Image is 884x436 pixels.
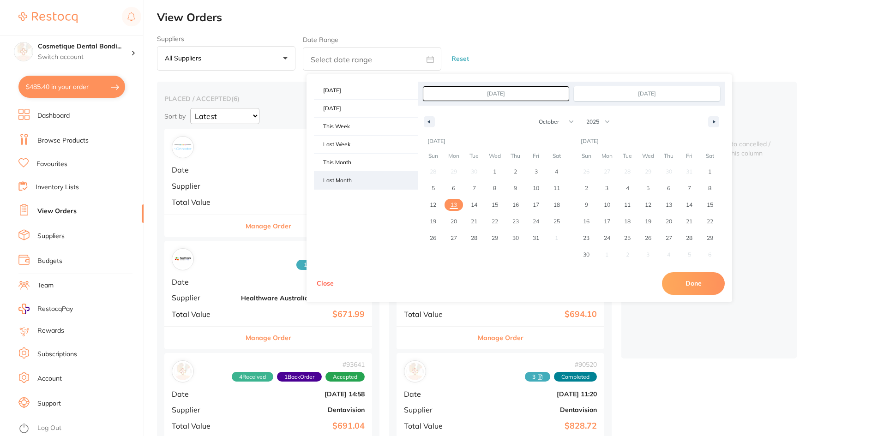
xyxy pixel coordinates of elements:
[37,305,73,314] span: RestocqPay
[626,180,629,197] span: 4
[241,310,365,319] b: $671.99
[423,87,569,101] input: Early
[505,213,526,230] button: 23
[464,180,485,197] button: 7
[232,372,273,382] span: Received
[679,197,700,213] button: 14
[546,197,567,213] button: 18
[18,421,141,436] button: Log Out
[553,213,560,230] span: 25
[666,230,672,246] span: 27
[36,160,67,169] a: Favourites
[699,197,720,213] button: 15
[526,180,547,197] button: 10
[303,36,338,43] label: Date Range
[18,76,125,98] button: $485.40 in your order
[493,163,496,180] span: 1
[38,53,131,62] p: Switch account
[172,406,234,414] span: Supplier
[624,197,631,213] span: 11
[451,230,457,246] span: 27
[555,163,558,180] span: 4
[452,180,455,197] span: 6
[512,213,519,230] span: 23
[37,257,62,266] a: Budgets
[533,230,539,246] span: 31
[708,180,711,197] span: 8
[597,180,618,197] button: 3
[444,230,464,246] button: 27
[597,197,618,213] button: 10
[574,87,720,101] input: Continuous
[296,260,322,270] span: Received
[314,136,418,153] span: Last Week
[576,213,597,230] button: 16
[404,406,466,414] span: Supplier
[157,46,295,71] button: All suppliers
[525,372,550,382] span: Received
[546,149,567,163] span: Sat
[546,163,567,180] button: 4
[18,304,73,314] a: RestocqPay
[505,149,526,163] span: Thu
[576,197,597,213] button: 9
[526,163,547,180] button: 3
[404,422,466,430] span: Total Value
[241,294,365,302] b: Healthware Australia [PERSON_NAME]
[535,163,538,180] span: 3
[638,149,659,163] span: Wed
[667,180,670,197] span: 6
[576,133,720,149] div: [DATE]
[174,251,192,268] img: Healthware Australia Ridley
[505,180,526,197] button: 9
[707,213,713,230] span: 22
[604,213,610,230] span: 17
[404,390,466,398] span: Date
[172,278,234,286] span: Date
[485,197,505,213] button: 15
[512,197,519,213] span: 16
[554,372,597,382] span: Completed
[246,215,291,237] button: Manage Order
[430,197,436,213] span: 12
[451,213,457,230] span: 20
[514,163,517,180] span: 2
[37,326,64,335] a: Rewards
[314,118,418,136] button: This Week
[37,207,77,216] a: View Orders
[707,197,713,213] span: 15
[699,163,720,180] button: 1
[583,230,589,246] span: 23
[638,180,659,197] button: 5
[485,230,505,246] button: 29
[314,136,418,154] button: Last Week
[617,180,638,197] button: 4
[526,230,547,246] button: 31
[423,213,444,230] button: 19
[597,230,618,246] button: 24
[303,47,441,71] input: Select date range
[597,213,618,230] button: 17
[658,180,679,197] button: 6
[314,172,418,189] span: Last Month
[325,372,365,382] span: Accepted
[533,197,539,213] span: 17
[165,54,205,62] p: All suppliers
[423,197,444,213] button: 12
[658,197,679,213] button: 13
[172,293,234,302] span: Supplier
[583,213,589,230] span: 16
[471,213,477,230] span: 21
[604,197,610,213] span: 10
[576,180,597,197] button: 2
[662,272,725,294] button: Done
[646,180,649,197] span: 5
[14,42,33,61] img: Cosmetique Dental Bondi Junction
[314,82,418,100] button: [DATE]
[241,197,365,207] b: $451.00
[241,167,365,174] b: [DATE] 14:58
[404,293,466,302] span: Supplier
[533,180,539,197] span: 10
[37,111,70,120] a: Dashboard
[404,310,466,318] span: Total Value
